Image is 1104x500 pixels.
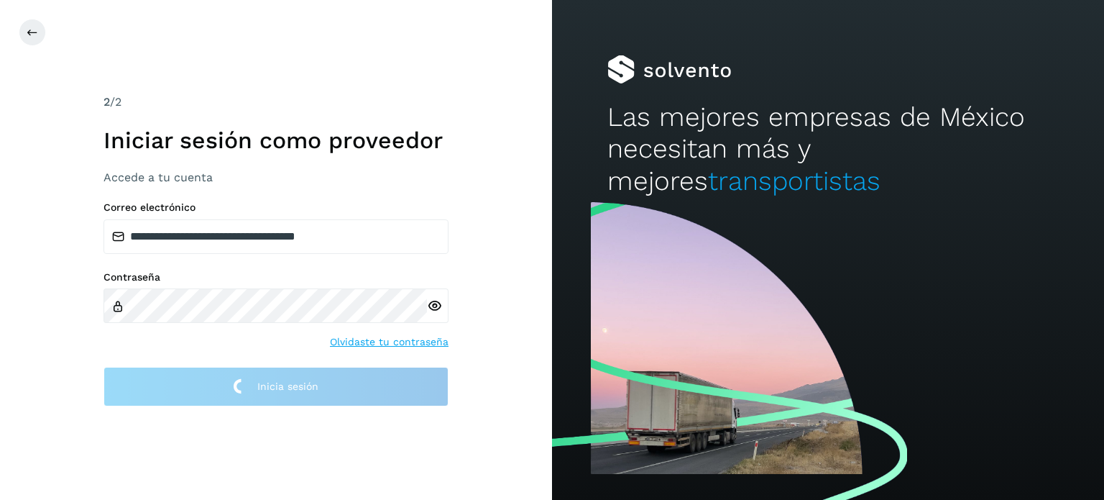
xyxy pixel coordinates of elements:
h1: Iniciar sesión como proveedor [103,127,448,154]
label: Contraseña [103,271,448,283]
div: /2 [103,94,448,111]
h3: Accede a tu cuenta [103,171,448,184]
label: Correo electrónico [103,201,448,214]
span: 2 [103,95,110,109]
h2: Las mejores empresas de México necesitan más y mejores [607,101,1049,197]
a: Olvidaste tu contraseña [330,335,448,350]
span: transportistas [708,165,880,196]
span: Inicia sesión [257,381,318,391]
button: Inicia sesión [103,367,448,406]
